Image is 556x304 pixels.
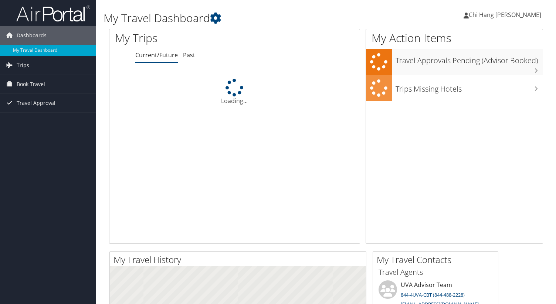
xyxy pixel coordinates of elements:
h1: My Travel Dashboard [104,10,400,26]
h3: Trips Missing Hotels [396,80,543,94]
h2: My Travel History [113,253,366,266]
h3: Travel Approvals Pending (Advisor Booked) [396,52,543,66]
a: Past [183,51,195,59]
h1: My Action Items [366,30,543,46]
span: Book Travel [17,75,45,93]
a: Travel Approvals Pending (Advisor Booked) [366,49,543,75]
img: airportal-logo.png [16,5,90,22]
h2: My Travel Contacts [377,253,498,266]
a: Chi Hang [PERSON_NAME] [464,4,549,26]
div: Loading... [109,79,360,105]
a: Current/Future [135,51,178,59]
a: 844-4UVA-CBT (844-488-2228) [401,291,465,298]
span: Dashboards [17,26,47,45]
span: Chi Hang [PERSON_NAME] [469,11,541,19]
span: Travel Approval [17,94,55,112]
h3: Travel Agents [379,267,492,277]
a: Trips Missing Hotels [366,75,543,101]
span: Trips [17,56,29,75]
h1: My Trips [115,30,250,46]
